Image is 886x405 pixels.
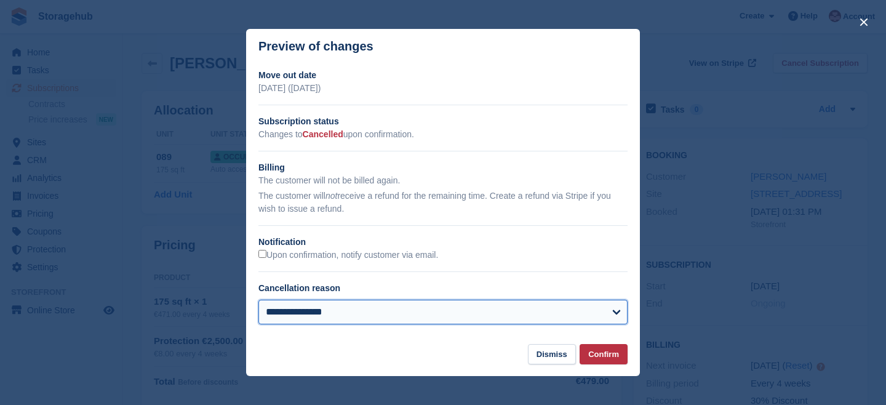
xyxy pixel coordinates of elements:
label: Upon confirmation, notify customer via email. [258,250,438,261]
button: close [854,12,874,32]
p: The customer will receive a refund for the remaining time. Create a refund via Stripe if you wish... [258,190,628,215]
em: not [325,191,337,201]
p: Preview of changes [258,39,373,54]
p: The customer will not be billed again. [258,174,628,187]
button: Dismiss [528,344,576,364]
h2: Billing [258,161,628,174]
button: Confirm [580,344,628,364]
h2: Subscription status [258,115,628,128]
p: [DATE] ([DATE]) [258,82,628,95]
p: Changes to upon confirmation. [258,128,628,141]
h2: Notification [258,236,628,249]
span: Cancelled [303,129,343,139]
input: Upon confirmation, notify customer via email. [258,250,266,258]
label: Cancellation reason [258,283,340,293]
h2: Move out date [258,69,628,82]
